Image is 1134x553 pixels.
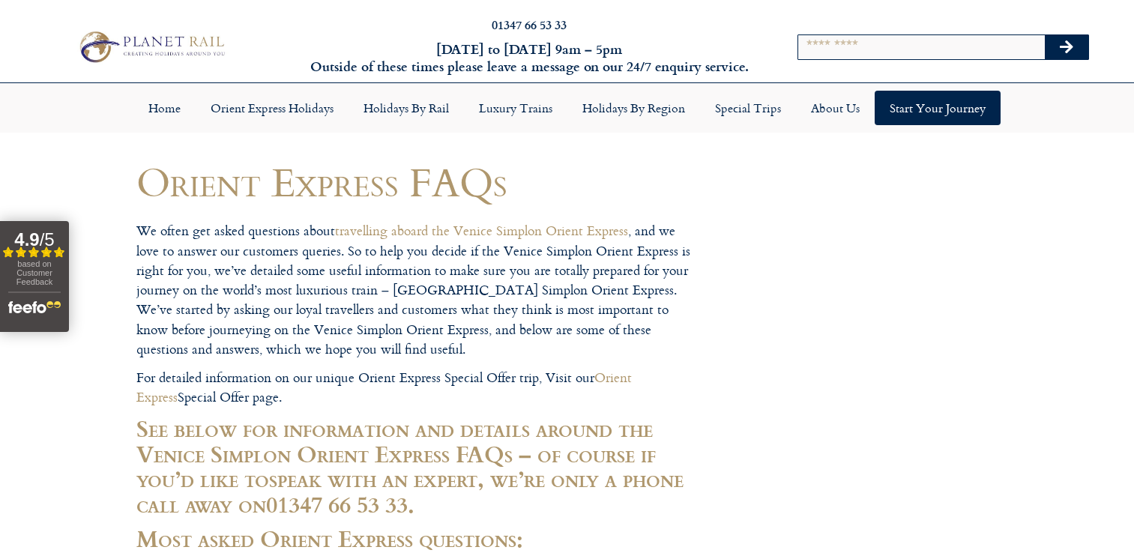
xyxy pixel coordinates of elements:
[700,91,796,125] a: Special Trips
[136,368,699,408] p: For detailed information on our unique Orient Express Special Offer trip, Visit our Special Offer...
[1045,35,1088,59] button: Search
[136,160,699,204] h1: Orient Express FAQs
[349,91,464,125] a: Holidays by Rail
[266,487,408,520] strong: 01347 66 53 33
[464,91,567,125] a: Luxury Trains
[796,91,875,125] a: About Us
[73,28,229,66] img: Planet Rail Train Holidays Logo
[133,91,196,125] a: Home
[269,462,477,495] a: speak with an expert
[875,91,1001,125] a: Start your Journey
[335,220,628,241] a: travelling aboard the Venice Simplon Orient Express
[492,16,567,33] a: 01347 66 53 33
[136,367,632,407] a: Orient Express
[136,416,699,517] h2: See below for information and details around the Venice Simplon Orient Express FAQs – of course i...
[306,40,752,76] h6: [DATE] to [DATE] 9am – 5pm Outside of these times please leave a message on our 24/7 enquiry serv...
[567,91,700,125] a: Holidays by Region
[7,91,1127,125] nav: Menu
[136,221,699,359] p: We often get asked questions about , and we love to answer our customers queries. So to help you ...
[196,91,349,125] a: Orient Express Holidays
